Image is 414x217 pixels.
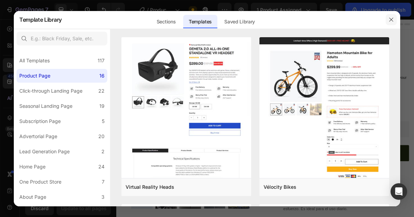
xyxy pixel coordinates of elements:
div: 24 [98,163,105,171]
input: E.g.: Black Friday, Sale, etc. [17,32,107,45]
div: 22 [98,87,105,95]
button: Releasit COD Form & Upsells [271,145,359,161]
button: Añadir a la Cesta [223,175,407,197]
div: 19 [99,102,105,110]
div: 5 [102,117,105,125]
div: 3 [101,193,105,201]
p: Amigable con el medio ambiente [235,115,326,123]
p: Limpieza eficaz [235,102,326,110]
div: 2 [101,147,105,156]
img: CKKYs5695_ICEAE=.webp [276,149,285,157]
div: About Page [19,193,46,201]
div: One Product Store [19,178,61,186]
div: Home Page [19,163,46,171]
div: Saved Library [219,15,260,29]
div: Product Page [19,72,50,80]
p: Hydrate, rejuvenate, and glow with our revolutionary cream. Unleash your skin's potential [DATE]. [224,77,406,92]
div: All Templates [19,56,50,65]
div: Añadir a la Cesta [288,182,342,190]
div: 20 [98,132,105,141]
div: 16 [99,72,105,80]
h1: Kit Greener Limpiador Multiusos [223,38,407,75]
div: Open Intercom Messenger [391,183,407,200]
p: Fabricado en [GEOGRAPHIC_DATA] [235,128,326,137]
div: 7 [102,178,105,186]
div: Advertorial Page [19,132,57,141]
div: Templates [183,15,217,29]
div: Virtual Reality Heads [126,183,174,191]
div: 117 [98,56,105,65]
h2: Template Library [19,11,62,29]
div: Releasit COD Form & Upsells [290,149,354,156]
div: Subscription Page [19,117,61,125]
div: Click-through Landing Page [19,87,82,95]
div: Vélocity Bikes [264,183,296,191]
div: Lead Generation Page [19,147,70,156]
p: (617 Reseñas) [258,31,288,36]
div: Sections [151,15,181,29]
div: Seasonal Landing Page [19,102,72,110]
